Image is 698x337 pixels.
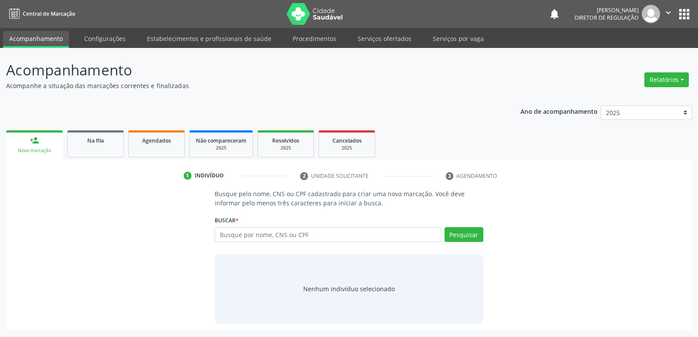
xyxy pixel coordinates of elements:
[196,145,246,151] div: 2025
[30,136,39,145] div: person_add
[264,145,308,151] div: 2025
[6,7,75,21] a: Central de Marcação
[184,172,192,180] div: 1
[642,5,660,23] img: img
[445,227,483,242] button: Pesquisar
[664,8,673,17] i: 
[6,81,486,90] p: Acompanhe a situação das marcações correntes e finalizadas
[78,31,132,46] a: Configurações
[660,5,677,23] button: 
[23,10,75,17] span: Central de Marcação
[332,137,362,144] span: Cancelados
[196,137,246,144] span: Não compareceram
[6,59,486,81] p: Acompanhamento
[325,145,369,151] div: 2025
[352,31,417,46] a: Serviços ofertados
[427,31,490,46] a: Serviços por vaga
[575,14,639,21] span: Diretor de regulação
[215,214,239,227] label: Buscar
[195,172,224,180] div: Indivíduo
[141,31,277,46] a: Estabelecimentos e profissionais de saúde
[575,7,639,14] div: [PERSON_NAME]
[272,137,299,144] span: Resolvidos
[520,106,598,116] p: Ano de acompanhamento
[215,227,441,242] input: Busque por nome, CNS ou CPF
[142,137,171,144] span: Agendados
[644,72,689,87] button: Relatórios
[12,147,57,154] div: Nova marcação
[303,284,395,293] div: Nenhum indivíduo selecionado
[287,31,342,46] a: Procedimentos
[3,31,69,48] a: Acompanhamento
[87,137,104,144] span: Na fila
[677,7,692,22] button: apps
[215,189,483,208] p: Busque pelo nome, CNS ou CPF cadastrado para criar uma nova marcação. Você deve informar pelo men...
[548,8,561,20] button: notifications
